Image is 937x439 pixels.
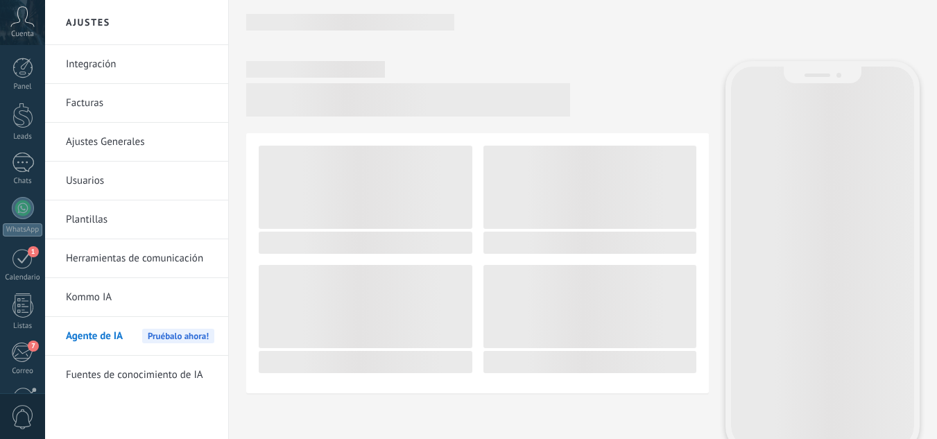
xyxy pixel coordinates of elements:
li: Fuentes de conocimiento de IA [45,356,228,394]
a: Usuarios [66,162,214,200]
a: Facturas [66,84,214,123]
li: Kommo IA [45,278,228,317]
li: Agente de IA [45,317,228,356]
a: Fuentes de conocimiento de IA [66,356,214,395]
a: Plantillas [66,200,214,239]
a: Agente de IA Pruébalo ahora! [66,317,214,356]
a: Kommo IA [66,278,214,317]
li: Integración [45,45,228,84]
span: 1 [28,246,39,257]
div: Chats [3,177,43,186]
div: Leads [3,132,43,141]
a: Integración [66,45,214,84]
li: Plantillas [45,200,228,239]
div: WhatsApp [3,223,42,236]
li: Usuarios [45,162,228,200]
span: Pruébalo ahora! [142,329,214,343]
div: Calendario [3,273,43,282]
span: Agente de IA [66,317,123,356]
div: Correo [3,367,43,376]
li: Facturas [45,84,228,123]
a: Herramientas de comunicación [66,239,214,278]
span: 7 [28,341,39,352]
div: Panel [3,83,43,92]
li: Herramientas de comunicación [45,239,228,278]
div: Listas [3,322,43,331]
li: Ajustes Generales [45,123,228,162]
a: Ajustes Generales [66,123,214,162]
span: Cuenta [11,30,34,39]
